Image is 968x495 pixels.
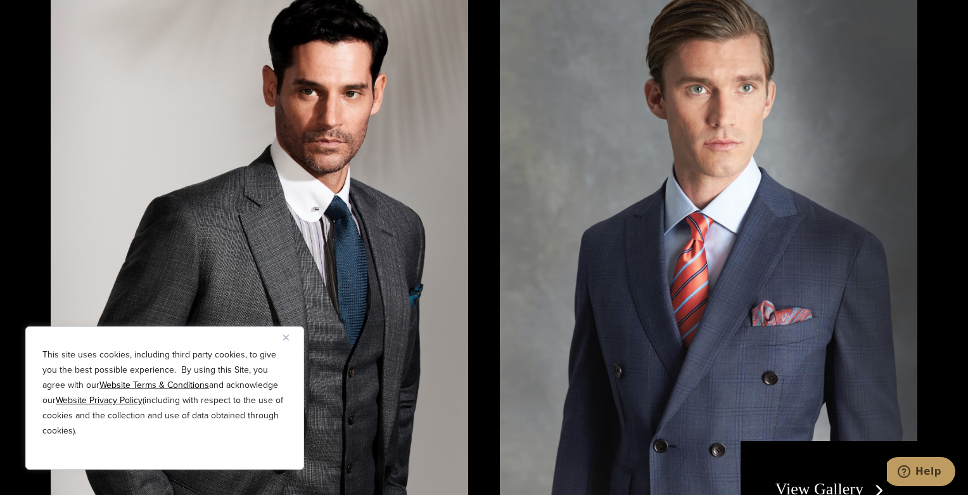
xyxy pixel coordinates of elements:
[283,335,289,340] img: Close
[283,330,298,345] button: Close
[99,378,209,392] a: Website Terms & Conditions
[887,457,955,489] iframe: Opens a widget where you can chat to one of our agents
[42,347,287,439] p: This site uses cookies, including third party cookies, to give you the best possible experience. ...
[56,394,143,407] a: Website Privacy Policy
